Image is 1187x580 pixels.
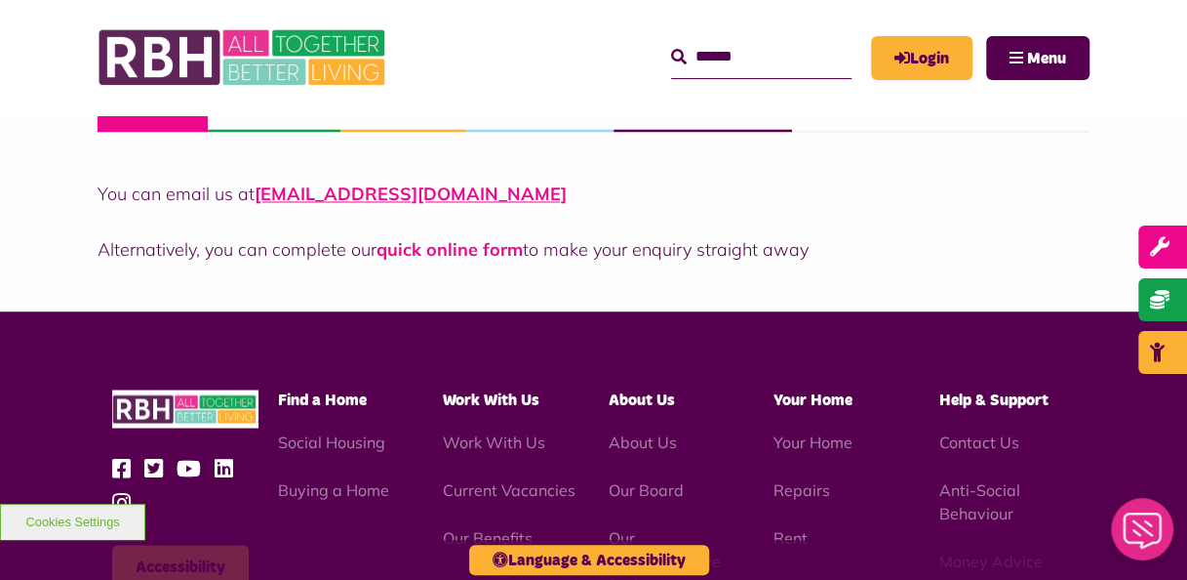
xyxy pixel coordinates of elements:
[376,238,523,261] a: quick online form
[443,527,533,547] a: Our Benefits
[1027,51,1066,66] span: Menu
[609,432,677,451] a: About Us
[939,432,1019,451] a: Contact Us
[98,236,1089,263] p: Alternatively, you can complete our to make your enquiry straight away
[773,392,852,407] span: Your Home
[469,545,709,575] button: Language & Accessibility
[871,36,972,80] a: MyRBH
[1099,492,1187,580] iframe: Netcall Web Assistant for live chat
[773,432,852,451] a: Your Home
[278,432,385,451] a: Social Housing - open in a new tab
[98,20,390,96] img: RBH
[671,36,851,78] input: Search
[98,181,1089,207] p: You can email us at
[278,479,389,499] a: Buying a Home
[112,390,258,428] img: RBH
[278,392,367,407] span: Find a Home
[773,479,830,499] a: Repairs
[939,392,1049,407] span: Help & Support
[443,392,539,407] span: Work With Us
[939,479,1020,522] a: Anti-Social Behaviour
[609,392,675,407] span: About Us
[443,479,575,499] a: Current Vacancies
[443,432,545,451] a: Work With Us
[986,36,1089,80] button: Navigation
[609,479,684,499] a: Our Board
[773,527,808,547] a: Rent
[255,183,567,205] a: [EMAIL_ADDRESS][DOMAIN_NAME]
